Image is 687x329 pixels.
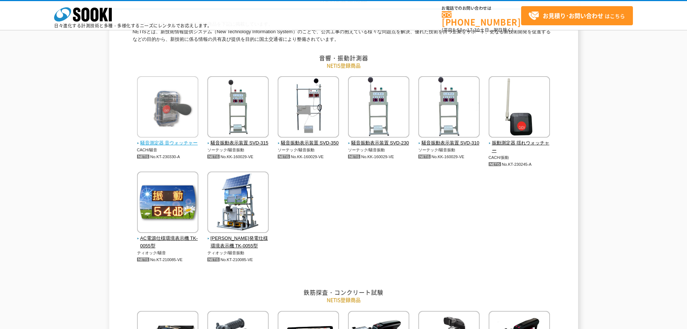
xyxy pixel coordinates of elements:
p: No.KT-230330-A [137,153,199,161]
a: 騒音測定器 音ウォッチャー [137,133,199,147]
p: No.KK-160029-VE [278,153,339,161]
p: CACH/騒音 [137,147,199,153]
a: 騒音振動表示装置 SVD-310 [418,133,480,147]
a: 騒音振動表示装置 SVD-230 [348,133,410,147]
img: 振動測定器 揺れウォッチャー [489,76,550,139]
a: 騒音振動表示装置 SVD-315 [207,133,269,147]
h2: 音響・振動計測器 [133,54,555,62]
p: No.KT-210085-VE [207,256,269,264]
span: 17:30 [467,27,480,33]
a: 騒音振動表示装置 SVD-350 [278,133,339,147]
img: 騒音測定器 音ウォッチャー [137,76,198,139]
p: No.KK-160029-VE [207,153,269,161]
img: AC電源仕様環境表示機 TK-0055型 [137,172,198,235]
span: 騒音振動表示装置 SVD-230 [348,139,410,147]
img: 騒音振動表示装置 SVD-230 [348,76,409,139]
span: 8:50 [453,27,463,33]
span: はこちら [528,10,625,21]
img: 騒音振動表示装置 SVD-310 [418,76,480,139]
span: 騒音振動表示装置 SVD-350 [278,139,339,147]
p: ティオック/騒音振動 [207,250,269,256]
p: CACH/振動 [489,155,550,161]
p: No.KK-160029-VE [418,153,480,161]
p: No.KT-210085-VE [137,256,199,264]
img: 太陽光発電仕様環境表示機 TK-0055型 [207,172,269,235]
p: NETIS登録商品 [133,62,555,69]
p: ソーテック/騒音振動 [278,147,339,153]
span: (平日 ～ 土日、祝日除く) [442,27,513,33]
span: 騒音振動表示装置 SVD-310 [418,139,480,147]
span: 振動測定器 揺れウォッチャー [489,139,550,155]
span: 騒音振動表示装置 SVD-315 [207,139,269,147]
p: ティオック/騒音 [137,250,199,256]
span: お電話でのお問い合わせは [442,6,521,10]
a: [PERSON_NAME]発電仕様環境表示機 TK-0055型 [207,228,269,250]
h2: 鉄筋探査・コンクリート試験 [133,289,555,296]
a: お見積り･お問い合わせはこちら [521,6,633,25]
p: ソーテック/騒音振動 [207,147,269,153]
p: ソーテック/騒音振動 [348,147,410,153]
p: NETIS登録商品 [133,296,555,304]
p: ソーテック/騒音振動 [418,147,480,153]
a: [PHONE_NUMBER] [442,11,521,26]
span: AC電源仕様環境表示機 TK-0055型 [137,235,199,250]
img: 騒音振動表示装置 SVD-350 [278,76,339,139]
a: 振動測定器 揺れウォッチャー [489,133,550,155]
span: [PERSON_NAME]発電仕様環境表示機 TK-0055型 [207,235,269,250]
strong: お見積り･お問い合わせ [543,11,603,20]
p: 日々進化する計測技術と多種・多様化するニーズにレンタルでお応えします。 [54,23,212,28]
p: No.KT-230245-A [489,161,550,168]
span: 騒音測定器 音ウォッチャー [137,139,199,147]
a: AC電源仕様環境表示機 TK-0055型 [137,228,199,250]
img: 騒音振動表示装置 SVD-315 [207,76,269,139]
p: No.KK-160029-VE [348,153,410,161]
